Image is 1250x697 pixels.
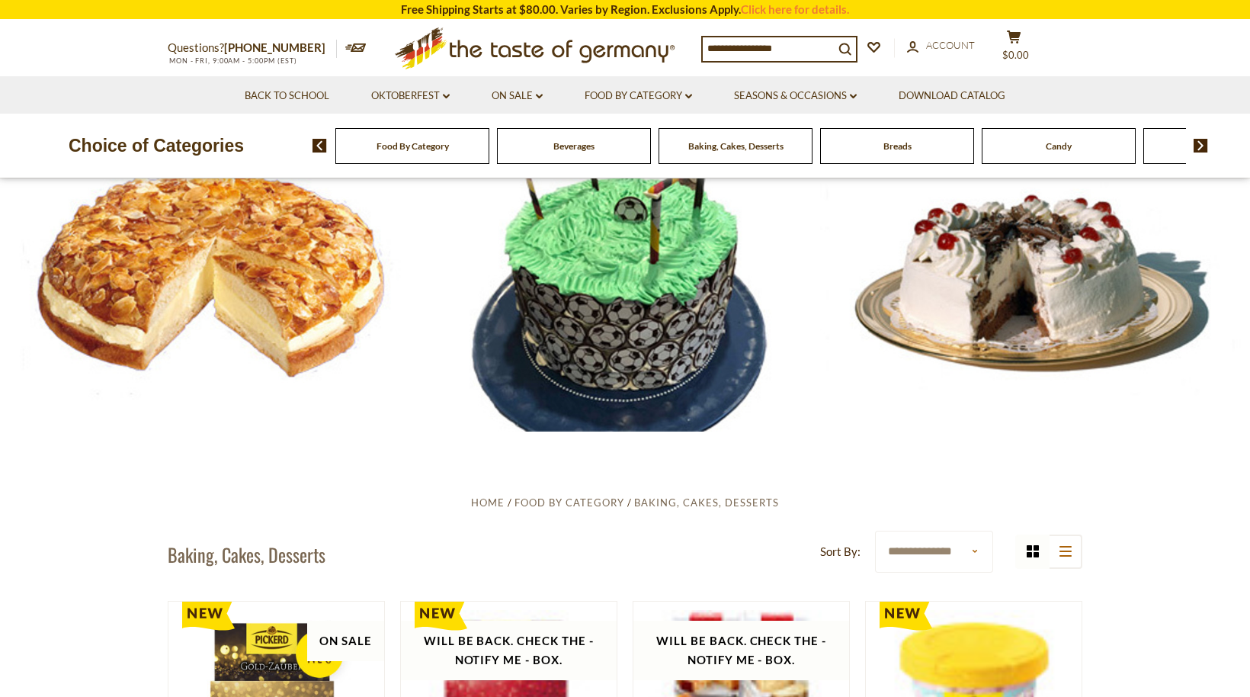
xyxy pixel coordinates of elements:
[1194,139,1208,153] img: next arrow
[991,30,1037,68] button: $0.00
[820,542,861,561] label: Sort By:
[224,40,325,54] a: [PHONE_NUMBER]
[514,496,624,509] a: Food By Category
[492,88,543,104] a: On Sale
[1002,49,1029,61] span: $0.00
[907,37,975,54] a: Account
[883,140,912,152] a: Breads
[585,88,692,104] a: Food By Category
[553,140,595,152] a: Beverages
[371,88,450,104] a: Oktoberfest
[634,496,779,509] a: Baking, Cakes, Desserts
[168,38,337,58] p: Questions?
[741,2,849,16] a: Click here for details.
[377,140,449,152] a: Food By Category
[926,39,975,51] span: Account
[168,543,325,566] h1: Baking, Cakes, Desserts
[734,88,857,104] a: Seasons & Occasions
[168,56,297,65] span: MON - FRI, 9:00AM - 5:00PM (EST)
[245,88,329,104] a: Back to School
[899,88,1005,104] a: Download Catalog
[312,139,327,153] img: previous arrow
[1046,140,1072,152] a: Candy
[688,140,784,152] a: Baking, Cakes, Desserts
[471,496,505,509] a: Home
